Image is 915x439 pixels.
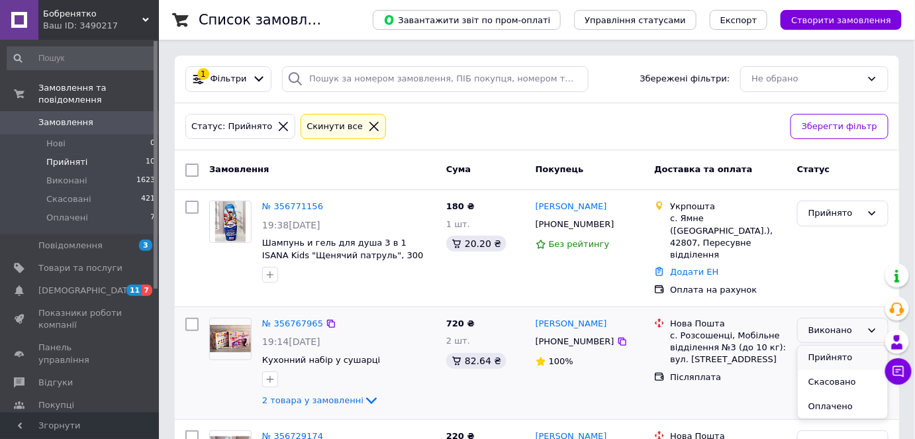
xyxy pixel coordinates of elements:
[808,324,861,338] div: Виконано
[549,356,573,366] span: 100%
[304,120,365,134] div: Cкинути все
[670,330,787,366] div: с. Розсошенці, Мобільне відділення №3 (до 10 кг): вул. [STREET_ADDRESS]
[670,371,787,383] div: Післяплата
[383,14,550,26] span: Завантажити звіт по пром-оплаті
[139,240,152,251] span: 3
[38,342,122,366] span: Панель управління
[46,175,87,187] span: Виконані
[373,10,561,30] button: Завантажити звіт по пром-оплаті
[536,318,607,330] a: [PERSON_NAME]
[209,164,269,174] span: Замовлення
[282,66,589,92] input: Пошук за номером замовлення, ПІБ покупця, номером телефону, Email, номером накладної
[38,377,73,389] span: Відгуки
[262,220,320,230] span: 19:38[DATE]
[536,201,607,213] a: [PERSON_NAME]
[446,164,471,174] span: Cума
[46,212,88,224] span: Оплачені
[43,20,159,32] div: Ваш ID: 3490217
[38,240,103,252] span: Повідомлення
[126,285,142,296] span: 11
[141,193,155,205] span: 421
[150,212,155,224] span: 7
[189,120,275,134] div: Статус: Прийнято
[43,8,142,20] span: Бобренятко
[720,15,757,25] span: Експорт
[670,213,787,261] div: с. Ямне ([GEOGRAPHIC_DATA].), 42807, Пересувне відділення
[7,46,156,70] input: Пошук
[446,318,475,328] span: 720 ₴
[46,193,91,205] span: Скасовані
[146,156,155,168] span: 10
[209,318,252,360] a: Фото товару
[767,15,902,24] a: Створити замовлення
[446,236,506,252] div: 20.20 ₴
[199,12,333,28] h1: Список замовлень
[533,216,617,233] div: [PHONE_NUMBER]
[670,267,718,277] a: Додати ЕН
[533,333,617,350] div: [PHONE_NUMBER]
[585,15,686,25] span: Управління статусами
[781,10,902,30] button: Створити замовлення
[791,15,891,25] span: Створити замовлення
[150,138,155,150] span: 0
[262,318,323,328] a: № 356767965
[38,307,122,331] span: Показники роботи компанії
[46,156,87,168] span: Прийняті
[262,336,320,347] span: 19:14[DATE]
[262,201,323,211] a: № 356771156
[446,336,470,346] span: 2 шт.
[798,370,888,395] li: Скасовано
[670,201,787,213] div: Укрпошта
[670,318,787,330] div: Нова Пошта
[798,346,888,370] li: Прийнято
[808,207,861,220] div: Прийнято
[209,201,252,243] a: Фото товару
[211,73,247,85] span: Фільтри
[210,325,251,352] img: Фото товару
[802,120,877,134] span: Зберегти фільтр
[262,355,380,365] a: Кухонний набір у сушарці
[549,239,610,249] span: Без рейтингу
[38,285,136,297] span: [DEMOGRAPHIC_DATA]
[215,201,246,242] img: Фото товару
[670,284,787,296] div: Оплата на рахунок
[751,72,861,86] div: Не обрано
[38,399,74,411] span: Покупці
[885,358,912,385] button: Чат з покупцем
[536,164,584,174] span: Покупець
[197,68,209,80] div: 1
[136,175,155,187] span: 1623
[654,164,752,174] span: Доставка та оплата
[38,262,122,274] span: Товари та послуги
[262,238,424,272] a: Шампунь и гель для душа 3 в 1 ISANA Kids "Щенячий патруль", 300 мл
[710,10,768,30] button: Експорт
[446,201,475,211] span: 180 ₴
[262,395,363,405] span: 2 товара у замовленні
[798,395,888,419] li: Оплачено
[262,395,379,405] a: 2 товара у замовленні
[142,285,152,296] span: 7
[38,82,159,106] span: Замовлення та повідомлення
[446,353,506,369] div: 82.64 ₴
[446,219,470,229] span: 1 шт.
[574,10,697,30] button: Управління статусами
[46,138,66,150] span: Нові
[38,117,93,128] span: Замовлення
[791,114,889,140] button: Зберегти фільтр
[640,73,730,85] span: Збережені фільтри:
[797,164,830,174] span: Статус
